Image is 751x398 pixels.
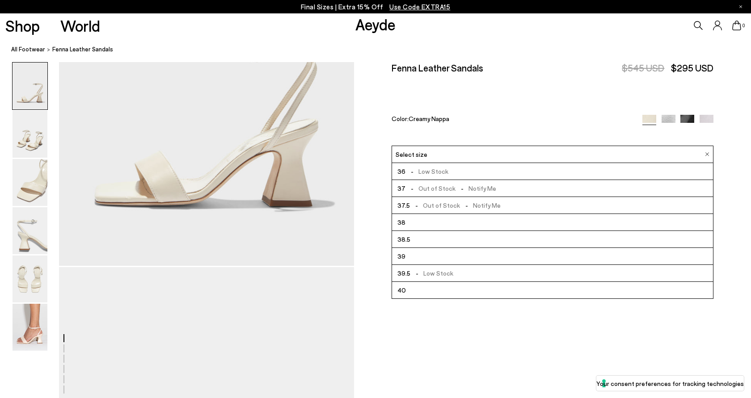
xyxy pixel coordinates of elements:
span: Out of Stock Notify Me [405,183,496,194]
span: 37 [397,183,405,194]
nav: breadcrumb [11,38,751,62]
span: - [410,201,423,209]
p: Final Sizes | Extra 15% Off [301,1,451,13]
a: All Footwear [11,45,45,54]
img: Fenna Leather Sandals - Image 2 [13,111,47,158]
span: - [456,184,468,192]
span: Fenna Leather Sandals [52,45,113,54]
span: 40 [397,285,406,296]
span: 37.5 [397,200,410,211]
span: Low Stock [405,166,448,177]
span: 38.5 [397,234,410,245]
span: 38 [397,217,405,228]
span: - [405,184,418,192]
span: Out of Stock Notify Me [410,200,501,211]
img: Fenna Leather Sandals - Image 3 [13,159,47,206]
a: Aeyde [355,15,396,34]
a: 0 [732,21,741,30]
a: World [60,18,100,34]
span: 36 [397,166,405,177]
span: 0 [741,23,746,28]
span: Navigate to /collections/ss25-final-sizes [389,3,450,11]
img: Fenna Leather Sandals - Image 5 [13,256,47,302]
span: Creamy Nappa [409,115,449,122]
span: 39 [397,251,405,262]
label: Your consent preferences for tracking technologies [596,379,744,388]
span: Select size [396,150,427,159]
span: $295 USD [671,62,713,73]
span: $545 USD [622,62,664,73]
img: Fenna Leather Sandals - Image 4 [13,207,47,254]
span: 39.5 [397,268,410,279]
h2: Fenna Leather Sandals [392,62,483,73]
span: Low Stock [410,268,453,279]
span: - [460,201,473,209]
a: Shop [5,18,40,34]
div: Color: [392,115,632,125]
span: - [410,269,423,277]
img: Fenna Leather Sandals - Image 1 [13,63,47,109]
img: Fenna Leather Sandals - Image 6 [13,304,47,351]
span: - [405,168,418,175]
button: Your consent preferences for tracking technologies [596,376,744,391]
